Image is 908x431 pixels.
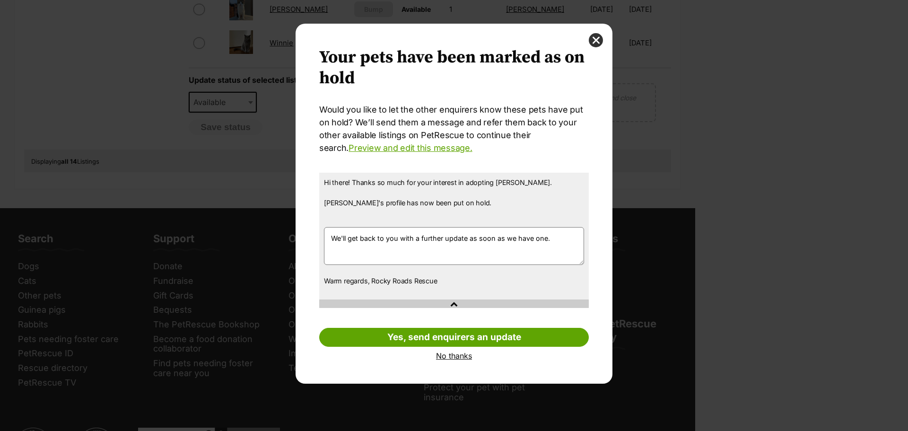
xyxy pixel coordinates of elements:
[324,227,584,265] textarea: We'll get back to you with a further update as soon as we have one.
[324,276,584,286] p: Warm regards, Rocky Roads Rescue
[319,328,589,347] a: Yes, send enquirers an update
[319,103,589,154] p: Would you like to let the other enquirers know these pets have put on hold? We’ll send them a mes...
[319,352,589,360] a: No thanks
[324,177,584,218] p: Hi there! Thanks so much for your interest in adopting [PERSON_NAME]. [PERSON_NAME]'s profile has...
[319,47,589,89] h2: Your pets have been marked as on hold
[589,33,603,47] button: close
[349,143,472,153] a: Preview and edit this message.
